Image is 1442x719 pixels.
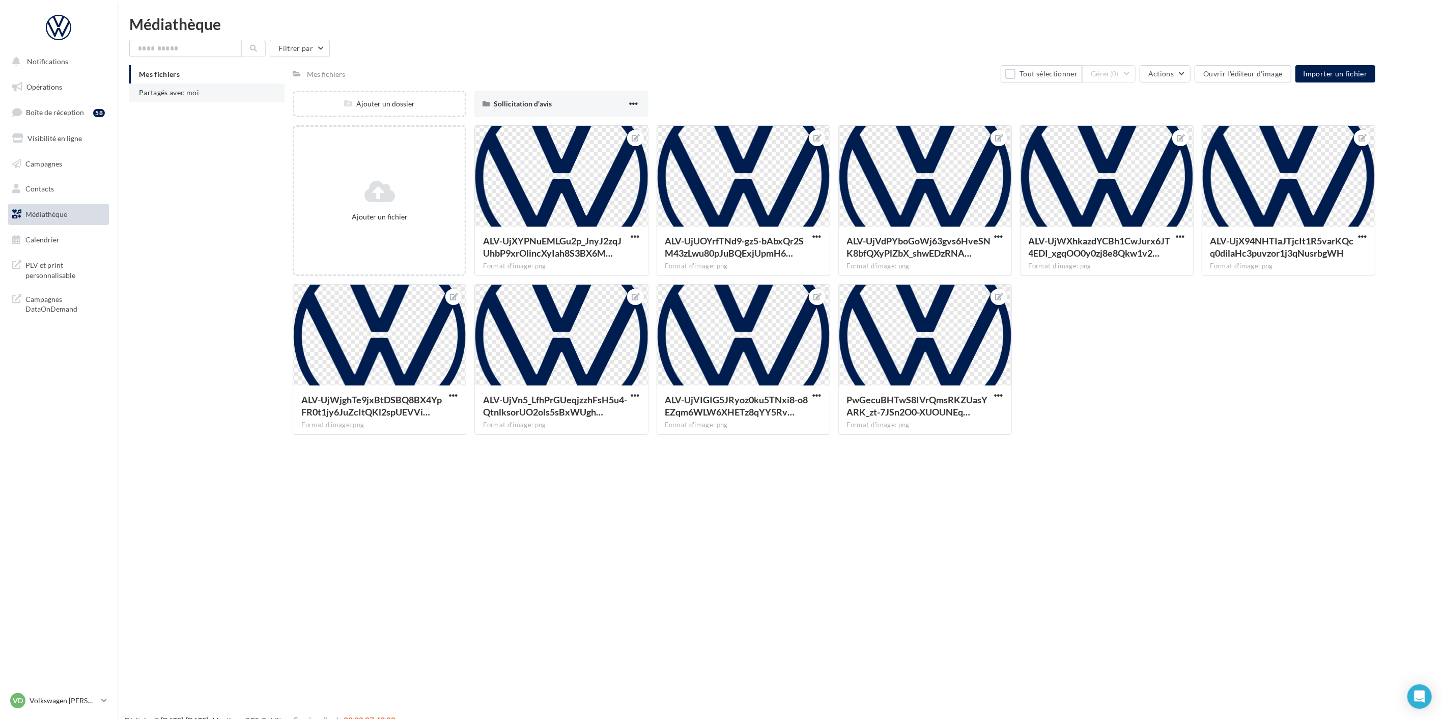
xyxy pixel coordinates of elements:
[1029,262,1185,271] div: Format d'image: png
[27,134,82,143] span: Visibilité en ligne
[494,99,552,108] span: Sollicitation d'avis
[294,99,465,109] div: Ajouter un dossier
[6,51,107,72] button: Notifications
[847,394,988,418] span: PwGecuBHTwS8IVrQmsRKZUasYARK_zt-7JSn2O0-XUOUNEqWWNcveFUPBz-7KDxPoHnsQQYr44je9Ykn=s0
[30,696,97,706] p: Volkswagen [PERSON_NAME]
[25,235,60,244] span: Calendrier
[1148,69,1174,78] span: Actions
[483,421,639,430] div: Format d'image: png
[6,101,111,123] a: Boîte de réception58
[1210,262,1367,271] div: Format d'image: png
[483,394,627,418] span: ALV-UjVn5_LfhPrGUeqjzzhFsH5u4-QtnlksorUO2ols5sBxWUghAvO3
[298,212,461,222] div: Ajouter un fichier
[301,394,442,418] span: ALV-UjWjghTe9jxBtDSBQ8BX4YpFR0t1jy6JuZcItQKl2spUEVViNaGf
[6,254,111,284] a: PLV et print personnalisable
[1195,65,1291,82] button: Ouvrir l'éditeur d'image
[1304,69,1368,78] span: Importer un fichier
[26,108,84,117] span: Boîte de réception
[1295,65,1376,82] button: Importer un fichier
[6,128,111,149] a: Visibilité en ligne
[1140,65,1191,82] button: Actions
[25,159,62,168] span: Campagnes
[6,288,111,318] a: Campagnes DataOnDemand
[1029,235,1171,259] span: ALV-UjWXhkazdYCBh1CwJurx6JT4EDI_xgqOO0y0zj8e8Qkw1v2F6Ora
[847,262,1003,271] div: Format d'image: png
[483,262,639,271] div: Format d'image: png
[6,229,111,251] a: Calendrier
[301,421,458,430] div: Format d'image: png
[25,258,105,280] span: PLV et print personnalisable
[8,691,109,710] a: VD Volkswagen [PERSON_NAME]
[25,292,105,314] span: Campagnes DataOnDemand
[25,210,67,218] span: Médiathèque
[6,76,111,98] a: Opérations
[1407,684,1432,709] div: Open Intercom Messenger
[847,421,1003,430] div: Format d'image: png
[13,696,23,706] span: VD
[1001,65,1082,82] button: Tout sélectionner
[6,204,111,225] a: Médiathèque
[6,153,111,175] a: Campagnes
[270,40,330,57] button: Filtrer par
[1082,65,1136,82] button: Gérer(0)
[665,235,804,259] span: ALV-UjUOYrfTNd9-gz5-bAbxQr2SM43zLwu80pJuBQExjUpmH69yh9DI
[1210,235,1354,259] span: ALV-UjX94NHTIaJTjcIt1R5varKQcq0dilaHc3puvzor1j3qNusrbgWH
[665,421,822,430] div: Format d'image: png
[25,184,54,193] span: Contacts
[129,16,1430,32] div: Médiathèque
[27,57,68,66] span: Notifications
[26,82,62,91] span: Opérations
[93,109,105,117] div: 58
[139,70,180,78] span: Mes fichiers
[847,235,991,259] span: ALV-UjVdPYboGoWj63gvs6HveSNK8bfQXyPlZbX_shwEDzRNAwjXGYqZ
[307,69,345,79] div: Mes fichiers
[6,178,111,200] a: Contacts
[139,88,199,97] span: Partagés avec moi
[483,235,621,259] span: ALV-UjXYPNuEMLGu2p_JnyJ2zqJUhbP9xrOlincXyIah8S3BX6M9rwBN
[1110,70,1119,78] span: (0)
[665,262,822,271] div: Format d'image: png
[665,394,808,418] span: ALV-UjVIGIG5JRyoz0ku5TNxi8-o8EZqm6WLW6XHETz8qYY5RvpNvbE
